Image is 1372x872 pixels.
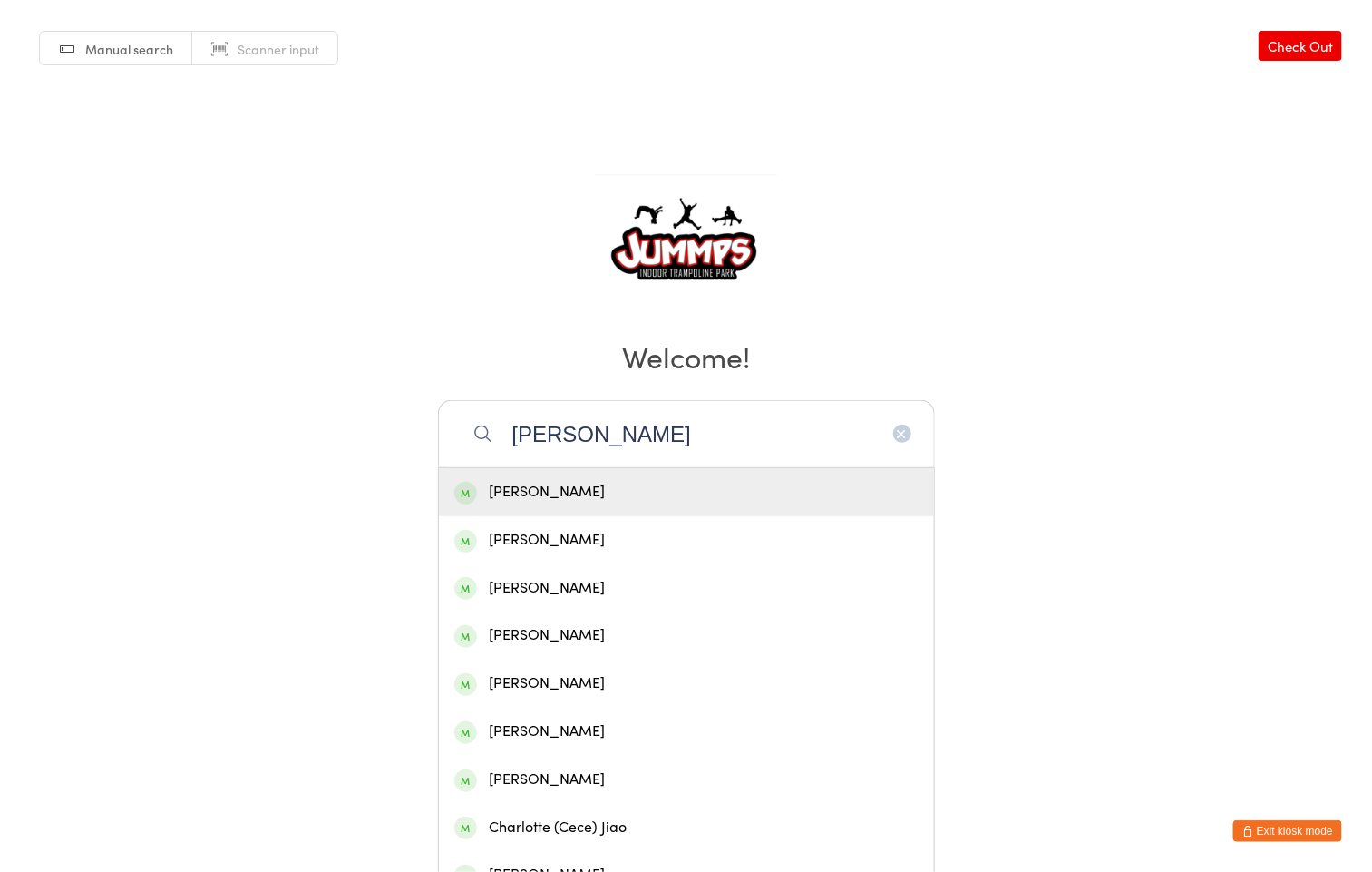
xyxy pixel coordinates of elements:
button: Exit kiosk mode [1233,820,1342,842]
input: Search [438,400,935,467]
a: Check Out [1259,31,1342,61]
div: [PERSON_NAME] [454,671,919,696]
div: [PERSON_NAME] [454,720,919,744]
div: [PERSON_NAME] [454,480,919,505]
span: Scanner input [238,40,319,58]
div: Charlotte (Cece) Jiao [454,816,919,840]
div: [PERSON_NAME] [454,623,919,648]
img: Jummps Parkwood Pty Ltd [595,174,777,310]
div: [PERSON_NAME] [454,768,919,792]
h2: Welcome! [18,336,1354,377]
div: [PERSON_NAME] [454,528,919,553]
div: [PERSON_NAME] [454,576,919,601]
span: Manual search [85,40,173,58]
